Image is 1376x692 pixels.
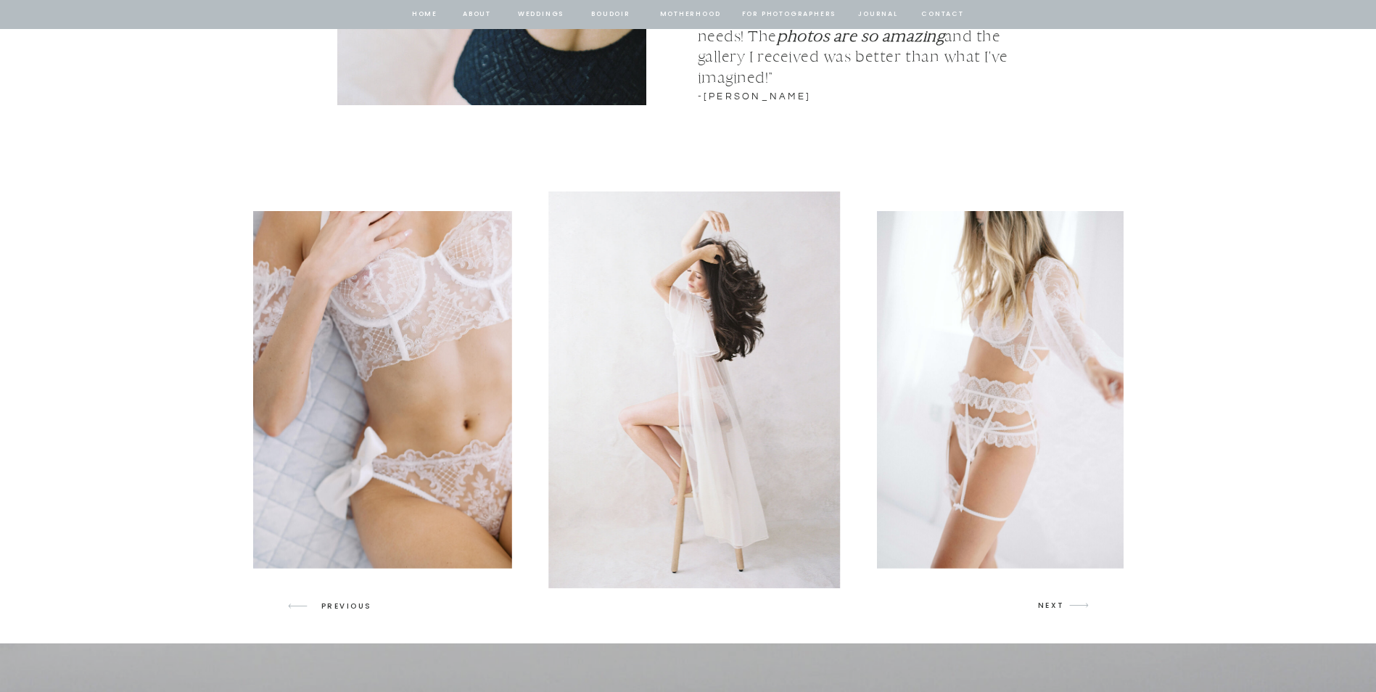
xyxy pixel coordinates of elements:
a: home [411,8,439,21]
a: journal [856,8,901,21]
a: about [462,8,493,21]
img: woman on stool in white sheer robe tosses her hair showcasing seattle boudoir photography by Jacq... [548,191,841,588]
p: PREVIOUS [321,600,377,613]
img: woman in white lace lingerie showcases seattle bridal boudoir photography by Jacqueline Benét [244,211,511,568]
p: NEXT [1038,599,1066,612]
h3: -[PERSON_NAME] [698,90,868,106]
a: contact [920,8,966,21]
a: BOUDOIR [590,8,632,21]
img: dynamic movement of woman twirling white robe in white lingerie set for a bridal boudoir session ... [877,211,1145,568]
a: for photographers [742,8,836,21]
b: photos are so amazing [777,27,944,46]
a: Weddings [516,8,566,21]
a: Motherhood [660,8,720,21]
